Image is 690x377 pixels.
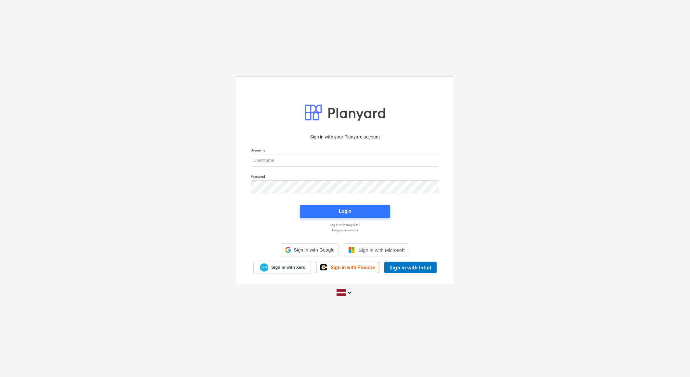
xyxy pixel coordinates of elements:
input: Username [251,154,439,167]
div: Sign in with Google [281,243,339,256]
span: Sign in with Google [294,247,334,253]
a: Forgot password? [248,228,442,232]
a: Sign in with Xero [253,262,311,273]
img: Xero logo [260,263,268,272]
a: Log in with magic link [248,223,442,227]
div: Login [339,207,351,215]
p: Sign in with your Planyard account [251,134,439,140]
img: Microsoft logo [348,247,355,253]
i: keyboard_arrow_down [346,289,353,296]
button: Login [300,205,390,218]
span: Sign in with Xero [271,265,305,270]
span: Sign in with Microsoft [359,247,405,253]
p: Username [251,148,439,154]
a: Sign in with Procore [316,262,379,273]
span: Sign in with Procore [331,265,375,270]
p: Password [251,175,439,180]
